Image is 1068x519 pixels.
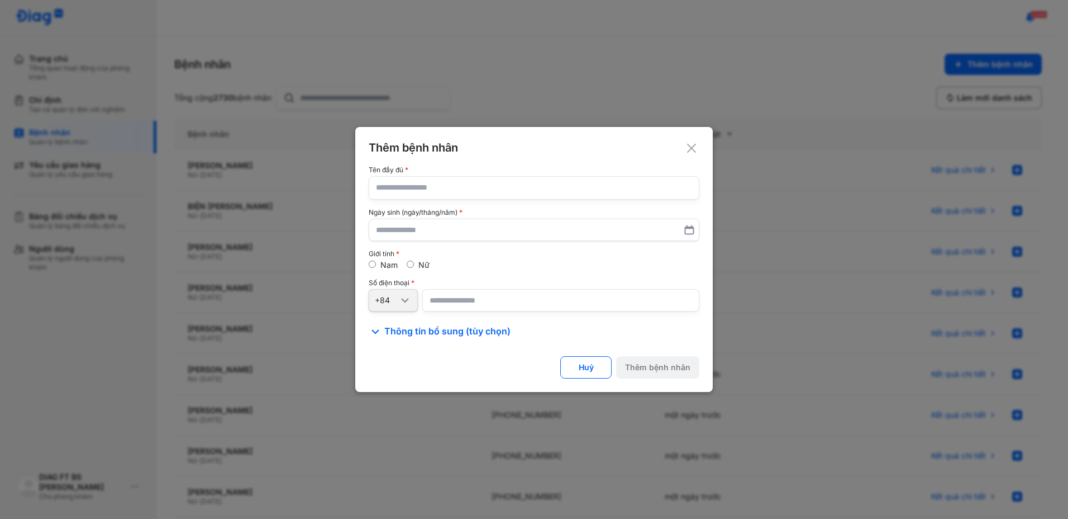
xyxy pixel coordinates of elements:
div: Giới tính [369,250,699,258]
div: Thêm bệnh nhân [625,362,690,372]
span: Thông tin bổ sung (tùy chọn) [384,325,511,338]
button: Huỷ [560,356,612,379]
div: Tên đầy đủ [369,166,699,174]
button: Thêm bệnh nhân [616,356,699,379]
label: Nữ [418,260,430,270]
label: Nam [380,260,398,270]
div: Thêm bệnh nhân [369,140,699,155]
div: Ngày sinh (ngày/tháng/năm) [369,209,699,216]
div: +84 [375,295,398,305]
div: Số điện thoại [369,279,699,287]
